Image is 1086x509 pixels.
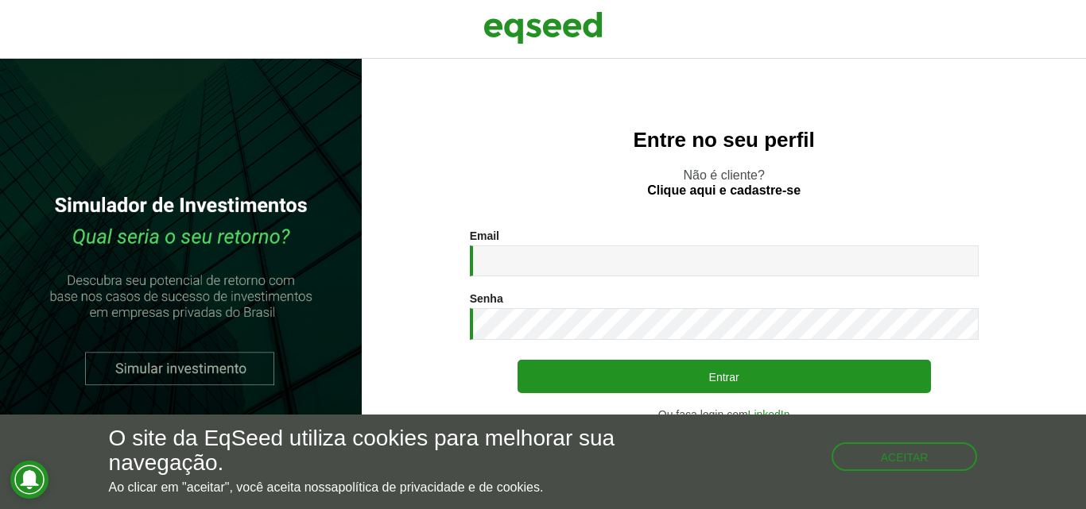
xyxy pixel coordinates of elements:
[109,480,630,495] p: Ao clicar em "aceitar", você aceita nossa .
[483,8,603,48] img: EqSeed Logo
[394,168,1054,198] p: Não é cliente?
[394,129,1054,152] h2: Entre no seu perfil
[338,481,540,494] a: política de privacidade e de cookies
[470,409,979,420] div: Ou faça login com
[470,230,499,241] label: Email
[748,409,790,420] a: LinkedIn
[518,360,931,393] button: Entrar
[470,293,503,304] label: Senha
[647,184,801,197] a: Clique aqui e cadastre-se
[832,442,978,471] button: Aceitar
[109,426,630,476] h5: O site da EqSeed utiliza cookies para melhorar sua navegação.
